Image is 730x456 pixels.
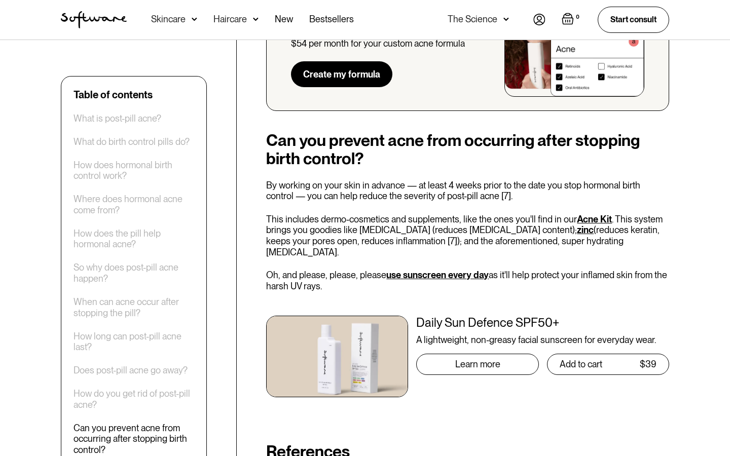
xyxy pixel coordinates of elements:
img: arrow down [192,14,197,24]
a: home [61,11,127,28]
a: What do birth control pills do? [74,136,190,147]
a: How does the pill help hormonal acne? [74,228,194,250]
div: Learn more [455,359,500,369]
h2: Can you prevent acne from occurring after stopping birth control? [266,131,669,168]
p: This includes dermo-cosmetics and supplements, like the ones you'll find in our . This system bri... [266,214,669,257]
div: The Science [448,14,497,24]
a: So why does post-pill acne happen? [74,262,194,284]
div: Add to cart [560,359,602,369]
p: Oh, and please, please, please as it'll help protect your inflamed skin from the harsh UV rays. [266,270,669,291]
img: arrow down [503,14,509,24]
a: zinc [577,224,594,235]
p: By working on your skin in advance — at least 4 weeks prior to the date you stop hormonal birth c... [266,180,669,202]
div: $39 [640,359,656,369]
a: use sunscreen every day [386,270,489,280]
a: How long can post-pill acne last? [74,331,194,353]
a: Create my formula [291,61,392,88]
img: arrow down [253,14,259,24]
a: Does post-pill acne go away? [74,365,188,376]
img: Software Logo [61,11,127,28]
div: 0 [574,13,581,22]
a: Can you prevent acne from occurring after stopping birth control? [74,423,194,455]
a: Acne Kit [577,214,612,224]
div: Daily Sun Defence SPF50+ [416,316,669,330]
a: Daily Sun Defence SPF50+A lightweight, non-greasy facial sunscreen for everyday wear.Learn moreAd... [266,316,669,397]
a: When can acne occur after stopping the pill? [74,296,194,318]
a: Where does hormonal acne come from? [74,194,194,216]
a: Open empty cart [562,13,581,27]
a: What is post-pill acne? [74,113,161,124]
a: How do you get rid of post-pill acne? [74,389,194,410]
div: Table of contents [74,89,153,101]
div: $54 per month for your custom acne formula [291,38,465,49]
div: Haircare [213,14,247,24]
div: Skincare [151,14,186,24]
a: How does hormonal birth control work? [74,160,194,181]
a: Start consult [598,7,669,32]
div: A lightweight, non-greasy facial sunscreen for everyday wear. [416,334,669,346]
